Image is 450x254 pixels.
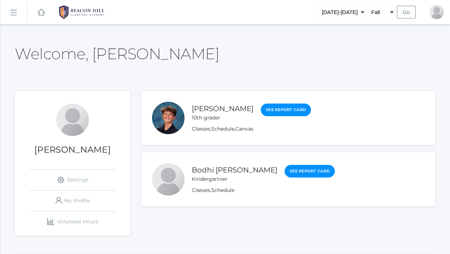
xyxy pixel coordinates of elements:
div: 10th grader [192,114,254,122]
a: Volunteer Hours [29,211,116,232]
a: Classes [192,187,210,193]
a: Schedule [211,126,234,132]
a: Bodhi [PERSON_NAME] [192,166,277,174]
a: Settings [29,170,116,190]
div: Sara Dreher [429,5,444,19]
a: See Report Card [261,104,311,116]
div: , , [192,125,311,133]
a: See Report Card [285,165,335,178]
a: [PERSON_NAME] [192,104,254,113]
a: Canvas [235,126,254,132]
div: Kindergartner [192,175,277,183]
div: Elijah Dreher [152,102,185,134]
h1: [PERSON_NAME] [15,145,130,154]
h2: Welcome, [PERSON_NAME] [15,45,219,62]
div: Sara Dreher [56,104,89,136]
div: Bodhi Dreher [152,163,185,196]
a: Classes [192,126,210,132]
a: My Profile [29,190,116,211]
input: Go [397,6,416,18]
img: 1_BHCALogos-05.png [55,3,109,21]
a: Schedule [211,187,234,193]
div: , [192,187,335,194]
